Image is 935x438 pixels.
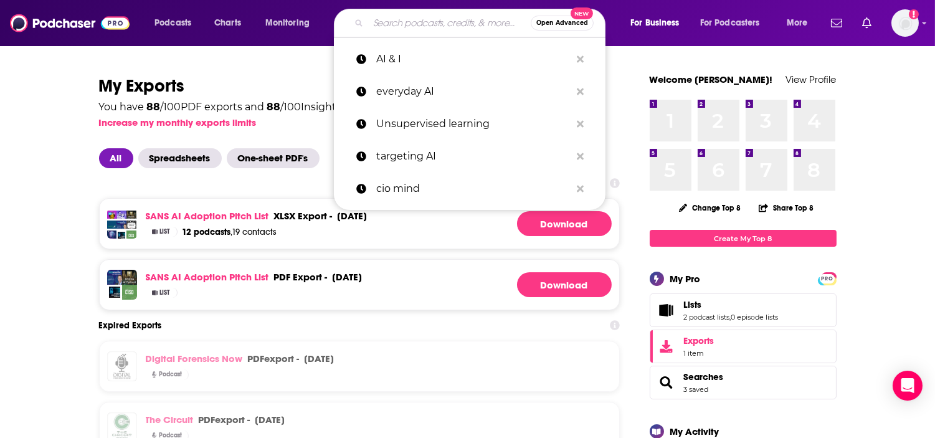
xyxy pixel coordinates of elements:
input: Search podcasts, credits, & more... [368,13,531,33]
div: You have / 100 PDF exports and / 100 Insights exports left [99,102,401,112]
span: PDF [248,353,265,364]
img: Targeting AI [107,231,117,240]
span: Logged in as ABolliger [891,9,919,37]
button: Spreadsheets [138,148,227,168]
a: cio mind [334,173,605,205]
a: Welcome [PERSON_NAME]! [650,74,773,85]
img: Earley AI Podcast [107,221,117,231]
div: export - [274,271,328,283]
a: targeting AI [334,140,605,173]
span: Charts [214,14,241,32]
div: export - [199,414,250,426]
span: Podcast [159,371,182,378]
button: open menu [146,13,207,33]
button: Open AdvancedNew [531,16,594,31]
a: Unsupervised learning [334,108,605,140]
a: Download [517,211,612,236]
a: Lists [654,302,679,319]
a: everyday AI [334,75,605,108]
img: Unsupervised Learning [126,221,136,231]
div: [DATE] [338,210,368,222]
a: 12 podcasts,19 contacts [183,227,277,237]
a: Charts [206,13,249,33]
div: [DATE] [333,271,363,283]
span: List [160,290,171,296]
button: Download [517,272,612,297]
a: SANS AI Adoption Pitch List [146,210,269,222]
span: Exports [654,338,679,355]
a: Show notifications dropdown [857,12,876,34]
a: Searches [684,371,724,383]
img: AI and I [107,211,117,221]
span: 12 podcasts [183,227,231,237]
img: Technovation with Peter High (CIO, CTO, CDO, CXO Interviews) [116,221,126,231]
span: More [787,14,808,32]
img: No Priors: Artificial Intelligence | Technology | Startups [116,211,126,221]
span: Lists [684,299,702,310]
span: Lists [650,293,837,327]
a: View Profile [786,74,837,85]
a: The Circuit [146,414,194,426]
span: Spreadsheets [138,148,222,168]
p: cio mind [376,173,571,205]
button: Change Top 8 [672,200,749,216]
span: One-sheet PDF's [227,148,320,168]
span: , [730,313,731,321]
button: open menu [622,13,695,33]
span: Monitoring [265,14,310,32]
span: PDF [274,271,291,283]
a: PRO [820,274,835,283]
a: Searches [654,374,679,391]
img: Technovation with Peter High (CIO, CTO, CDO, CXO Interviews) [107,270,122,285]
span: All [99,148,133,168]
span: List [160,229,171,235]
button: Show profile menu [891,9,919,37]
a: Exports [650,330,837,363]
span: 88 [147,101,161,113]
a: Show notifications dropdown [826,12,847,34]
span: Open Advanced [536,20,588,26]
button: open menu [257,13,326,33]
button: Share Top 8 [758,196,814,220]
svg: Add a profile image [909,9,919,19]
a: 0 episode lists [731,313,779,321]
p: [DATE] [255,414,285,426]
a: Create My Top 8 [650,230,837,247]
img: NVIDIA AI Podcast [122,270,137,285]
span: New [571,7,593,19]
a: 3 saved [684,385,709,394]
a: 2 podcast lists [684,313,730,321]
button: open menu [692,13,778,33]
p: Unsupervised learning [376,108,571,140]
span: For Podcasters [700,14,760,32]
a: Digital Forensics Now [146,353,243,364]
span: 88 [267,101,281,113]
div: export - [248,353,300,364]
p: AI & I [376,43,571,75]
button: open menu [778,13,823,33]
span: 1 item [684,349,714,358]
div: export - [274,210,333,222]
img: User Profile [891,9,919,37]
img: Life of a CISO with Dr. Eric Cole [126,231,136,240]
button: All [99,148,138,168]
div: My Activity [670,426,719,437]
span: For Business [630,14,680,32]
p: targeting AI [376,140,571,173]
a: AI & I [334,43,605,75]
p: [DATE] [305,353,335,364]
img: Cybersecurity Today [116,231,126,240]
img: Podchaser - Follow, Share and Rate Podcasts [10,11,130,35]
span: xlsx [274,210,296,222]
span: Searches [650,366,837,399]
a: SANS AI Adoption Pitch List [146,271,269,283]
button: Increase my monthly exports limits [99,117,257,128]
span: Podcasts [154,14,191,32]
span: PDF [199,414,216,426]
img: Cybersecurity Today [107,285,122,300]
img: NVIDIA AI Podcast [126,211,136,221]
span: PRO [820,274,835,283]
div: Search podcasts, credits, & more... [346,9,617,37]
